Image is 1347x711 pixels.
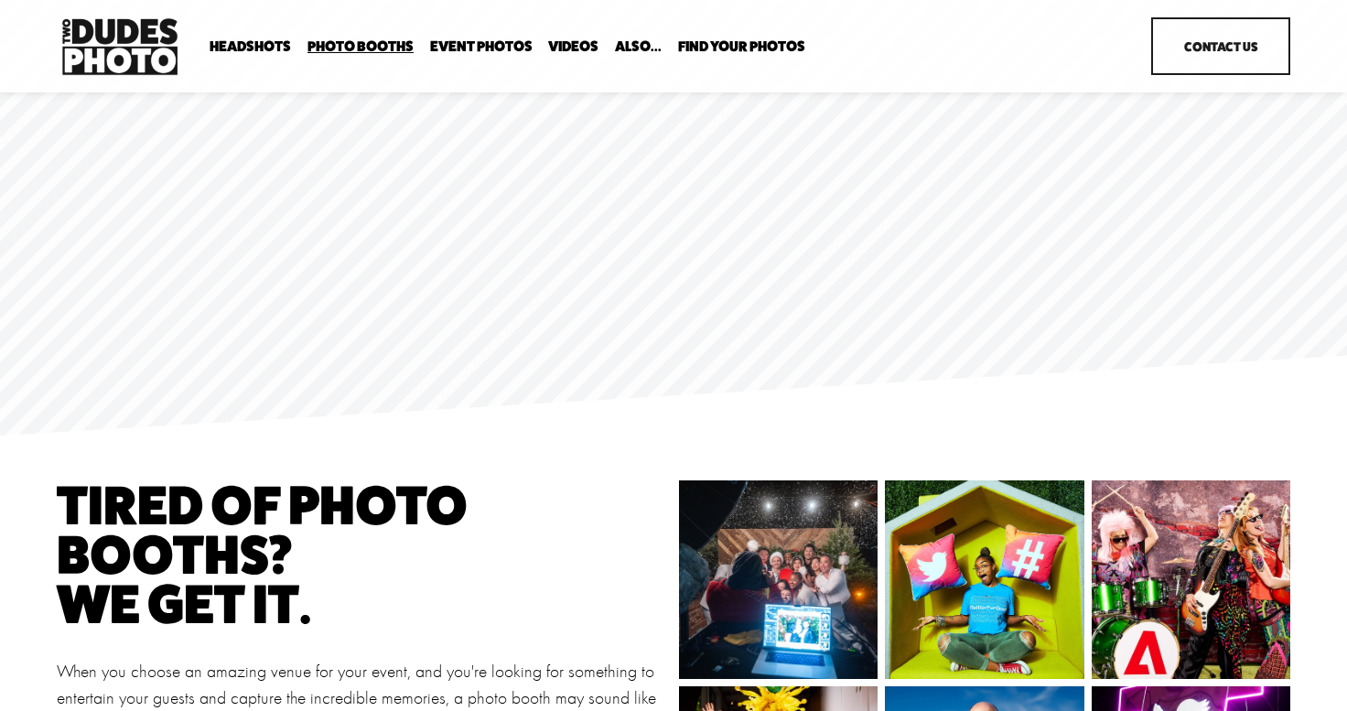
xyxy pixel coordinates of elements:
[548,38,598,56] a: Videos
[307,38,414,56] a: folder dropdown
[1041,480,1340,679] img: 250107_Adobe_RockBand_0487.jpg
[57,14,183,80] img: Two Dudes Photo | Headshots, Portraits &amp; Photo Booths
[210,39,291,54] span: Headshots
[678,38,805,56] a: folder dropdown
[57,480,669,629] h1: Tired of photo booths? we get it.
[1151,17,1290,75] a: Contact Us
[678,39,805,54] span: Find Your Photos
[307,39,414,54] span: Photo Booths
[210,38,291,56] a: folder dropdown
[615,38,662,56] a: folder dropdown
[835,480,1133,679] img: 200114_Twitter3342.jpg
[615,39,662,54] span: Also...
[629,480,927,679] img: 241107_MOUNTAIN WINERY-9.jpg
[430,38,533,56] a: Event Photos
